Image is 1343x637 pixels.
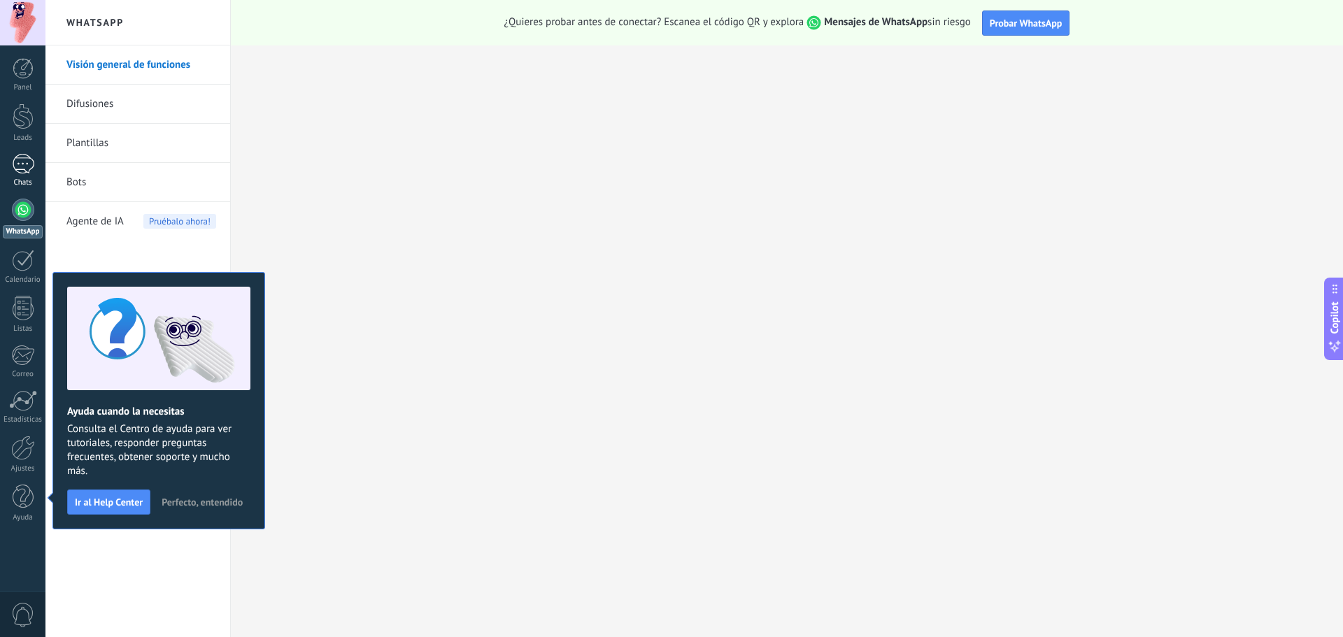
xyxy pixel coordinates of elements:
[45,124,230,163] li: Plantillas
[990,17,1063,29] span: Probar WhatsApp
[67,489,150,515] button: Ir al Help Center
[3,178,43,187] div: Chats
[824,15,928,29] strong: Mensajes de WhatsApp
[3,275,43,285] div: Calendario
[66,202,216,241] a: Agente de IAPruébalo ahora!
[66,45,216,85] a: Visión general de funciones
[67,405,250,418] h2: Ayuda cuando la necesitas
[3,513,43,522] div: Ayuda
[75,497,143,507] span: Ir al Help Center
[1328,301,1342,334] span: Copilot
[45,85,230,124] li: Difusiones
[45,45,230,85] li: Visión general de funciones
[66,85,216,124] a: Difusiones
[143,214,216,229] span: Pruébalo ahora!
[67,422,250,478] span: Consulta el Centro de ayuda para ver tutoriales, responder preguntas frecuentes, obtener soporte ...
[66,124,216,163] a: Plantillas
[66,202,124,241] span: Agente de IA
[3,225,43,238] div: WhatsApp
[66,163,216,202] a: Bots
[3,324,43,334] div: Listas
[3,83,43,92] div: Panel
[3,370,43,379] div: Correo
[3,464,43,473] div: Ajustes
[162,497,243,507] span: Perfecto, entendido
[3,415,43,424] div: Estadísticas
[155,492,249,513] button: Perfecto, entendido
[3,134,43,143] div: Leads
[45,202,230,241] li: Agente de IA
[504,15,971,30] span: ¿Quieres probar antes de conectar? Escanea el código QR y explora sin riesgo
[982,10,1070,36] button: Probar WhatsApp
[45,163,230,202] li: Bots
